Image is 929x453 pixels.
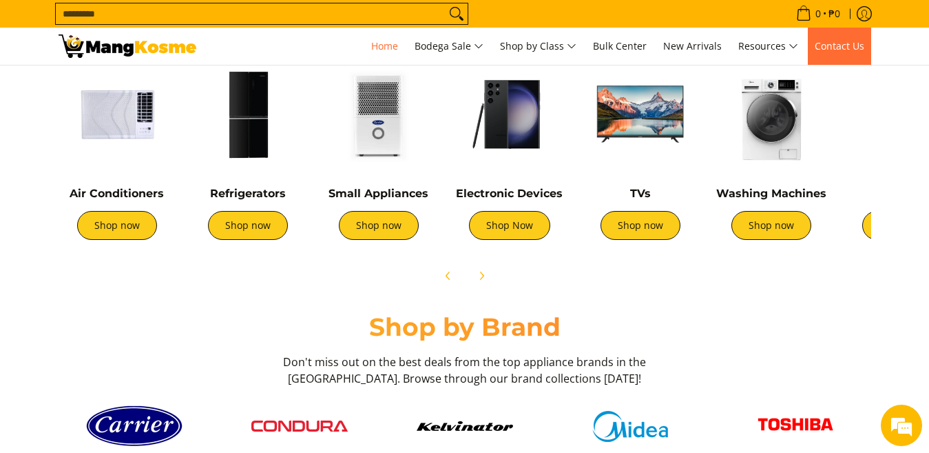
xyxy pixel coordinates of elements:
[554,411,706,442] a: Midea logo 405e5d5e af7e 429b b899 c48f4df307b6
[500,38,576,55] span: Shop by Class
[210,187,286,200] a: Refrigerators
[747,407,844,445] img: Toshiba logo
[582,56,699,173] img: TVs
[738,38,798,55] span: Resources
[493,28,583,65] a: Shop by Class
[417,421,513,431] img: Kelvinator button 9a26f67e caed 448c 806d e01e406ddbdc
[713,56,830,173] img: Washing Machines
[433,261,463,291] button: Previous
[731,28,805,65] a: Resources
[720,407,871,445] a: Toshiba logo
[731,211,811,240] a: Shop now
[371,39,398,52] span: Home
[59,56,176,173] img: Air Conditioners
[446,3,468,24] button: Search
[415,38,483,55] span: Bodega Sale
[826,9,842,19] span: ₱0
[328,187,428,200] a: Small Appliances
[663,39,722,52] span: New Arrivals
[469,211,550,240] a: Shop Now
[208,211,288,240] a: Shop now
[224,421,375,432] a: Condura logo red
[59,401,210,452] a: Carrier logo 1 98356 9b90b2e1 0bd1 49ad 9aa2 9ddb2e94a36b
[586,28,654,65] a: Bulk Center
[813,9,823,19] span: 0
[320,56,437,173] img: Small Appliances
[593,39,647,52] span: Bulk Center
[86,401,182,452] img: Carrier logo 1 98356 9b90b2e1 0bd1 49ad 9aa2 9ddb2e94a36b
[582,411,678,442] img: Midea logo 405e5d5e af7e 429b b899 c48f4df307b6
[77,211,157,240] a: Shop now
[716,187,826,200] a: Washing Machines
[792,6,844,21] span: •
[189,56,306,173] img: Refrigerators
[656,28,729,65] a: New Arrivals
[389,421,541,431] a: Kelvinator button 9a26f67e caed 448c 806d e01e406ddbdc
[808,28,871,65] a: Contact Us
[251,421,348,432] img: Condura logo red
[364,28,405,65] a: Home
[59,312,871,343] h2: Shop by Brand
[456,187,563,200] a: Electronic Devices
[601,211,680,240] a: Shop now
[630,187,651,200] a: TVs
[59,34,196,58] img: Mang Kosme: Your Home Appliances Warehouse Sale Partner!
[408,28,490,65] a: Bodega Sale
[70,187,164,200] a: Air Conditioners
[279,354,651,387] h3: Don't miss out on the best deals from the top appliance brands in the [GEOGRAPHIC_DATA]. Browse t...
[451,56,568,173] img: Electronic Devices
[210,28,871,65] nav: Main Menu
[815,39,864,52] span: Contact Us
[339,211,419,240] a: Shop now
[466,261,497,291] button: Next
